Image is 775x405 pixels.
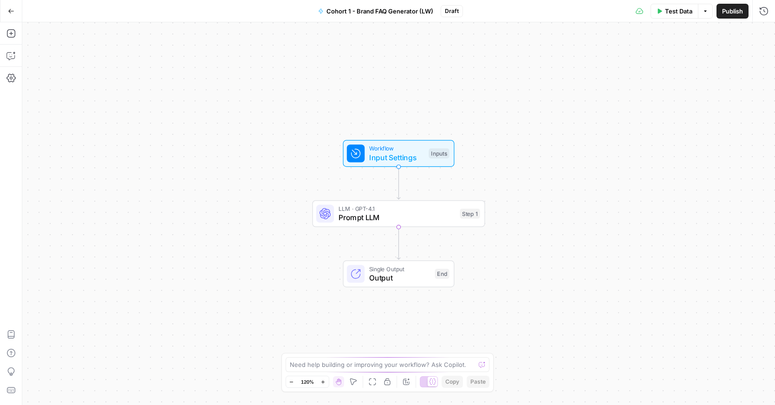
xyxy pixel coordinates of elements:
div: LLM · GPT-4.1Prompt LLMStep 1 [313,200,485,227]
button: Cohort 1 - Brand FAQ Generator (LW) [313,4,439,19]
span: Output [369,272,430,283]
span: 120% [301,378,314,385]
span: Input Settings [369,152,424,163]
div: WorkflowInput SettingsInputs [313,140,485,167]
div: Inputs [429,149,449,159]
button: Publish [716,4,749,19]
button: Test Data [651,4,698,19]
div: Step 1 [460,209,480,219]
button: Copy [442,376,463,388]
span: Cohort 1 - Brand FAQ Generator (LW) [326,7,433,16]
button: Paste [467,376,489,388]
span: Prompt LLM [339,212,456,223]
span: Copy [445,378,459,386]
span: LLM · GPT-4.1 [339,204,456,213]
div: Single OutputOutputEnd [313,261,485,287]
span: Paste [470,378,486,386]
g: Edge from step_1 to end [397,227,400,260]
span: Draft [445,7,459,15]
span: Workflow [369,144,424,153]
span: Single Output [369,264,430,273]
span: Test Data [665,7,692,16]
div: End [435,269,449,279]
span: Publish [722,7,743,16]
